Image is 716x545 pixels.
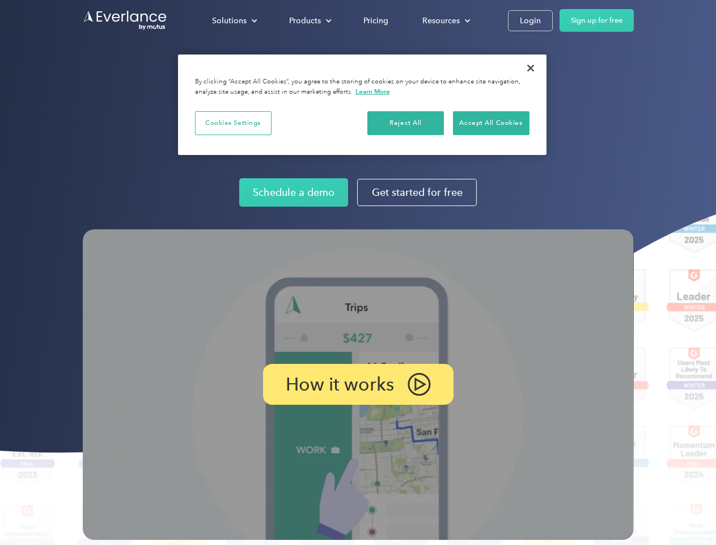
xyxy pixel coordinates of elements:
div: Resources [411,11,480,31]
a: Pricing [352,11,400,31]
input: Submit [83,68,141,91]
div: Login [520,14,541,28]
a: Go to homepage [83,10,168,31]
button: Cookies Settings [195,111,272,135]
button: Accept All Cookies [453,111,529,135]
div: Solutions [201,11,266,31]
button: Reject All [367,111,444,135]
div: Cookie banner [178,54,546,155]
a: More information about your privacy, opens in a new tab [355,87,390,95]
a: Schedule a demo [239,178,348,207]
div: By clicking “Accept All Cookies”, you agree to the storing of cookies on your device to enhance s... [195,77,529,97]
div: Privacy [178,54,546,155]
div: Solutions [212,14,247,28]
a: Sign up for free [560,9,634,32]
div: Pricing [363,14,388,28]
div: Products [278,11,341,31]
a: Get started for free [357,179,477,206]
div: Resources [422,14,460,28]
div: Products [289,14,321,28]
p: How it works [286,378,394,391]
button: Close [518,56,543,81]
a: Login [508,10,553,31]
